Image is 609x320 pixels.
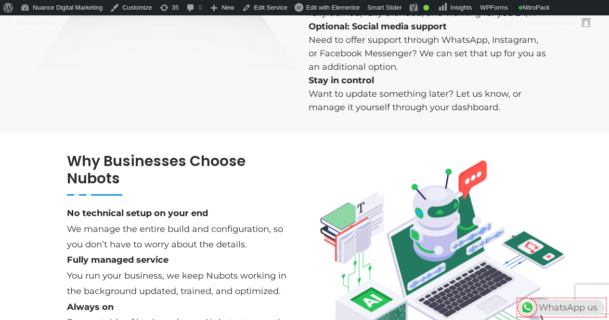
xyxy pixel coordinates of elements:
b: Stay in control [309,75,374,86]
b: Always on [67,302,114,312]
span: Want to update something later? Let us know, or manage it yourself through your dashboard. [309,89,521,113]
b: No technical setup on your end [67,208,208,218]
span: Edit with Elementor [306,4,360,11]
img: WhatsApp [519,300,535,315]
span: Need to offer support through WhatsApp, Instagram, or Facebook Messenger? We can set that up for ... [309,35,546,72]
span: Insights [450,4,472,11]
span: Duplicate Post [16,15,56,31]
b: Fully managed service [67,255,168,265]
b: Optional: Social media support [309,21,447,32]
div: Good [423,5,429,11]
a: Howdy, [518,15,594,31]
span: contentadmin [541,19,579,26]
h2: Why Businesses Choose Nubots [67,153,300,187]
span: We manage the entire build and configuration, so you don’t have to worry about the details. [67,224,283,250]
a: WhatsAppWhatsApp us [518,302,604,313]
div: WhatsApp us [518,300,604,315]
span: You run your business, we keep Nubots working in the background updated, trained, and optimized. [67,270,286,296]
